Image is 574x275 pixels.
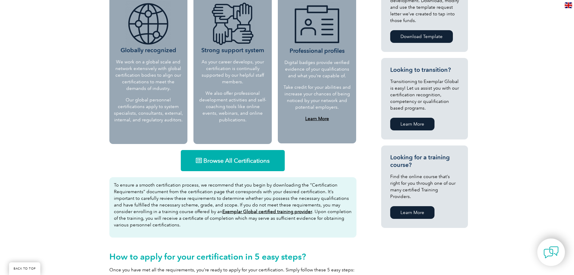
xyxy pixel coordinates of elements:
span: Browse All Certifications [203,158,270,164]
p: Find the online course that’s right for you through one of our many certified Training Providers. [390,173,459,200]
p: To ensure a smooth certification process, we recommend that you begin by downloading the “Certifi... [114,182,352,228]
a: Learn More [390,118,434,130]
p: Once you have met all the requirements, you’re ready to apply for your certification. Simply foll... [109,267,356,273]
h3: Looking to transition? [390,66,459,74]
p: Take credit for your abilities and increase your chances of being noticed by your network and pot... [283,84,351,110]
h3: Strong support system [198,1,267,54]
a: Exemplar Global certified training provider [222,209,312,214]
h3: Globally recognized [114,1,183,54]
h3: Professional profiles [283,2,351,55]
p: We work on a global scale and network extensively with global certification bodies to align our c... [114,59,183,92]
h2: How to apply for your certification in 5 easy steps? [109,252,356,261]
a: Browse All Certifications [181,150,285,171]
p: Digital badges provide verified evidence of your qualifications and what you’re capable of. [283,59,351,79]
a: Learn More [390,206,434,219]
a: Learn More [305,116,329,121]
p: Transitioning to Exemplar Global is easy! Let us assist you with our certification recognition, c... [390,78,459,111]
a: BACK TO TOP [9,262,40,275]
p: As your career develops, your certification is continually supported by our helpful staff members. [198,59,267,85]
img: contact-chat.png [544,245,559,260]
img: en [565,2,572,8]
h3: Looking for a training course? [390,154,459,169]
p: We also offer professional development activities and self-coaching tools like online events, web... [198,90,267,123]
a: Download Template [390,30,453,43]
p: Our global personnel certifications apply to system specialists, consultants, external, internal,... [114,97,183,123]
